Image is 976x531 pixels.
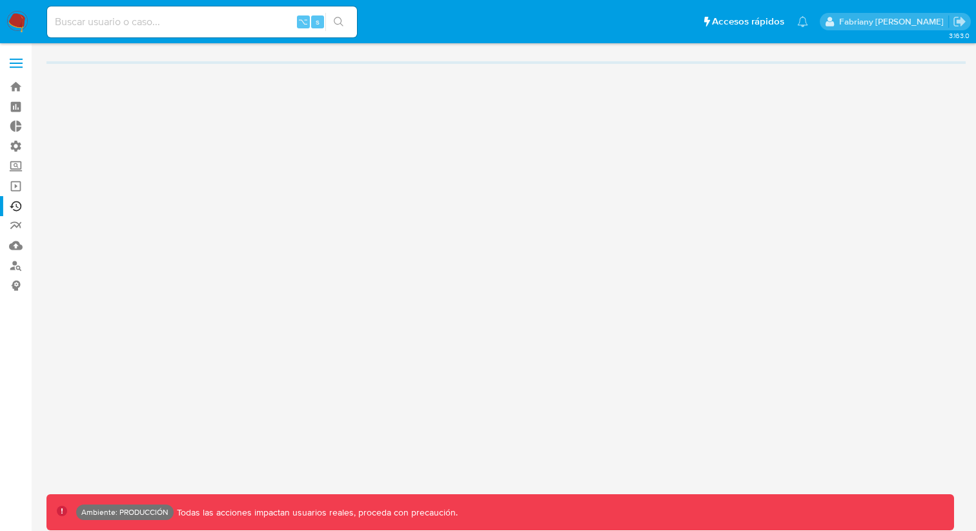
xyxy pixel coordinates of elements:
a: Notificaciones [797,16,808,27]
span: Accesos rápidos [712,15,784,28]
span: s [316,15,320,28]
p: Ambiente: PRODUCCIÓN [81,510,168,515]
button: search-icon [325,13,352,31]
a: Salir [953,15,966,28]
input: Buscar usuario o caso... [47,14,357,30]
p: Todas las acciones impactan usuarios reales, proceda con precaución. [174,506,458,519]
span: ⌥ [298,15,308,28]
p: fabriany.orrego@mercadolibre.com.co [839,15,948,28]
